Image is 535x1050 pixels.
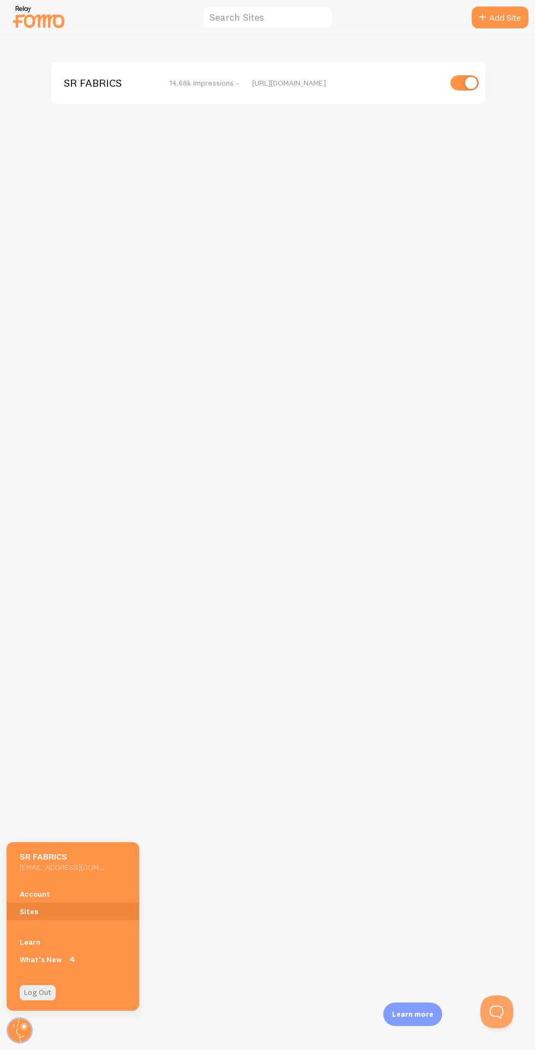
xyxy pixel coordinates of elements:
h5: SR FABRICS [20,851,104,862]
a: Sites [7,903,139,920]
span: 4 [67,954,78,965]
iframe: Help Scout Beacon - Open [480,995,513,1028]
img: fomo-relay-logo-orange.svg [11,3,66,31]
div: Learn more [383,1003,442,1026]
span: SR FABRICS [64,78,152,88]
a: Log Out [20,985,56,1000]
a: Account [7,885,139,903]
p: Learn more [392,1009,433,1019]
div: [URL][DOMAIN_NAME] [252,78,441,88]
h5: [EMAIL_ADDRESS][DOMAIN_NAME] [20,862,104,872]
span: 14.68k Impressions - [169,78,239,88]
a: Learn [7,933,139,951]
a: What's New [7,951,139,968]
